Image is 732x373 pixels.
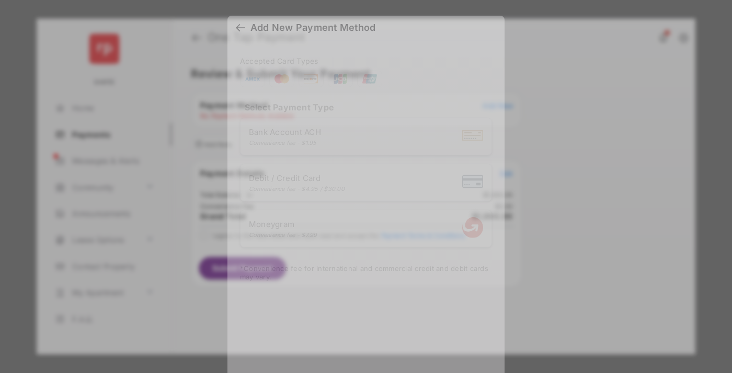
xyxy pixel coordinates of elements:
[250,22,375,33] div: Add New Payment Method
[240,102,492,112] h4: Select Payment Type
[249,219,317,229] span: Moneygram
[249,231,317,239] div: Convenience fee - $7.99
[240,264,492,283] div: * Convenience fee for international and commercial credit and debit cards may vary.
[249,185,345,193] div: Convenience fee - $4.95 / $30.00
[249,173,345,183] span: Debit / Credit Card
[249,127,321,137] span: Bank Account ACH
[249,139,321,146] div: Convenience fee - $1.95
[240,56,323,65] span: Accepted Card Types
